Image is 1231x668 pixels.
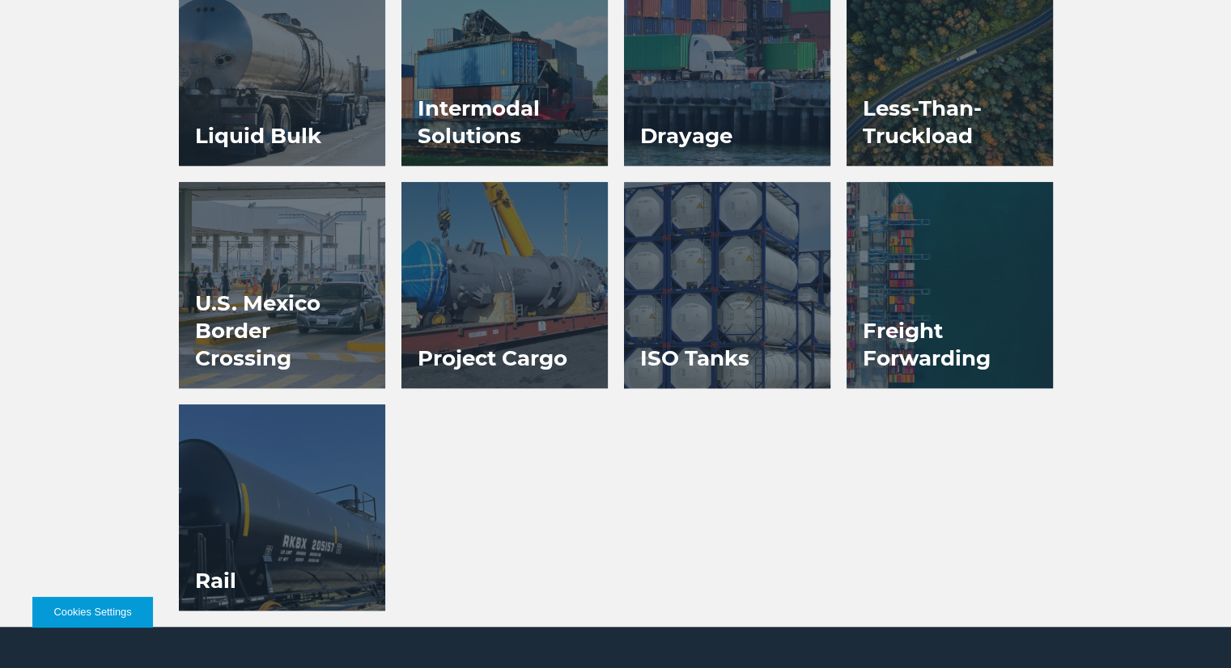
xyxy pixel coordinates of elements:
h3: Intermodal Solutions [401,78,608,166]
a: Freight Forwarding [847,182,1053,388]
h3: ISO Tanks [624,328,766,388]
h3: Less-Than-Truckload [847,78,1053,166]
button: Cookies Settings [32,597,153,628]
h3: Rail [179,551,253,611]
h3: Drayage [624,106,749,166]
h3: U.S. Mexico Border Crossing [179,273,385,388]
h3: Project Cargo [401,328,584,388]
a: Project Cargo [401,182,608,388]
h3: Liquid Bulk [179,106,337,166]
h3: Freight Forwarding [847,301,1053,388]
a: Rail [179,404,385,611]
a: U.S. Mexico Border Crossing [179,182,385,388]
a: ISO Tanks [624,182,830,388]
